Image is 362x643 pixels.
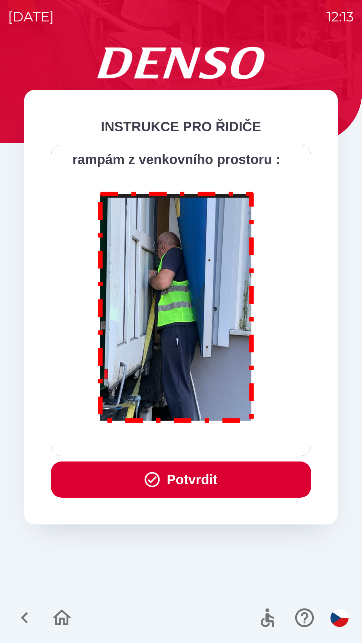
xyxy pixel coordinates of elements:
[90,183,262,429] img: M8MNayrTL6gAAAABJRU5ErkJggg==
[51,117,311,137] div: INSTRUKCE PRO ŘIDIČE
[330,609,349,627] img: cs flag
[8,7,54,27] p: [DATE]
[24,47,338,79] img: Logo
[326,7,354,27] p: 12:13
[51,461,311,498] button: Potvrdit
